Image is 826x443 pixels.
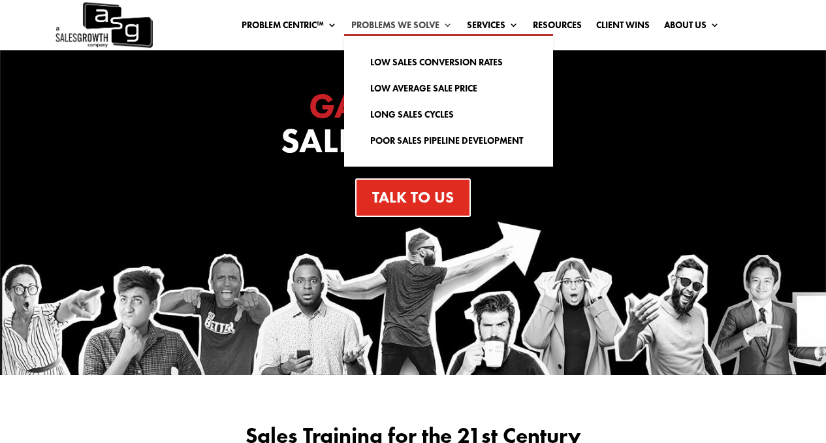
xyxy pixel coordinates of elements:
[309,84,517,128] span: GAP SELLING
[664,20,720,35] a: About Us
[152,89,675,165] h1: Sales Training
[357,49,540,75] a: Low Sales Conversion Rates
[357,101,540,127] a: Long Sales Cycles
[242,20,337,35] a: Problem Centric™
[596,20,650,35] a: Client Wins
[357,127,540,154] a: Poor Sales Pipeline Development
[467,20,518,35] a: Services
[533,20,582,35] a: Resources
[355,178,471,217] a: Talk To Us
[351,20,453,35] a: Problems We Solve
[357,75,540,101] a: Low Average Sale Price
